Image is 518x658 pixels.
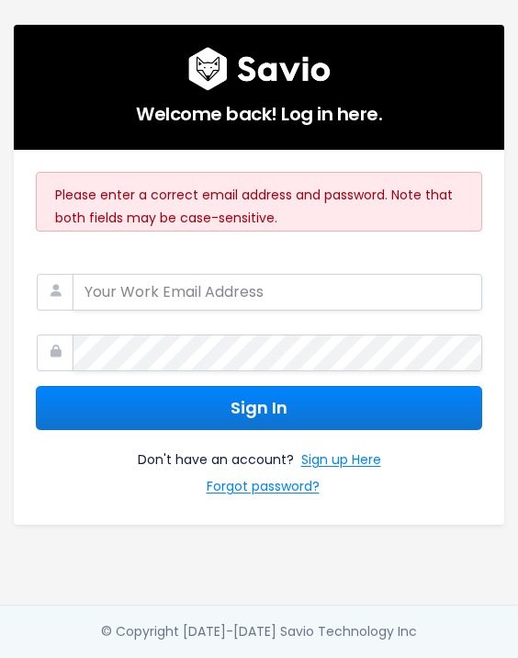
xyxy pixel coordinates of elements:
a: Sign up Here [301,448,381,475]
h5: Welcome back! Log in here. [36,91,482,128]
img: logo600x187.a314fd40982d.png [188,47,331,91]
button: Sign In [36,386,482,431]
div: Please enter a correct email address and password. Note that both fields may be case-sensitive. [36,172,482,231]
a: Forgot password? [207,475,320,502]
div: © Copyright [DATE]-[DATE] Savio Technology Inc [101,620,417,643]
div: Don't have an account? [36,430,482,502]
input: Your Work Email Address [73,274,482,311]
